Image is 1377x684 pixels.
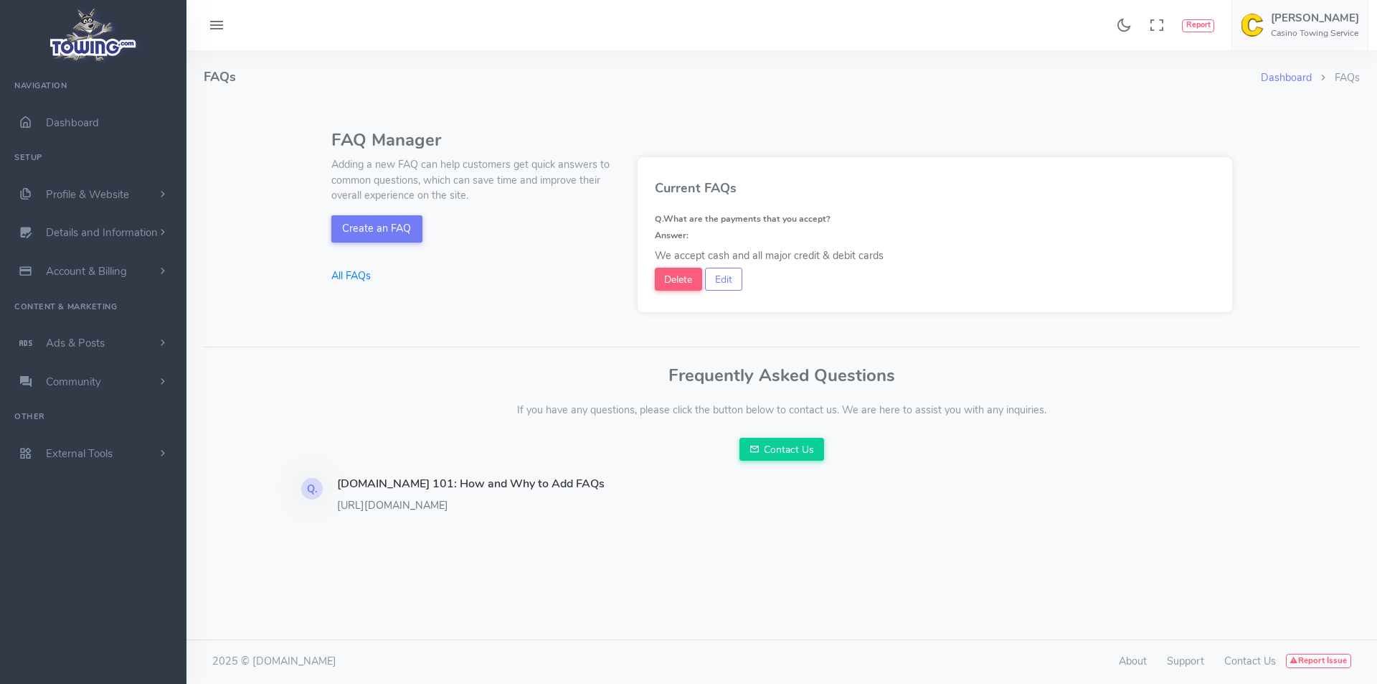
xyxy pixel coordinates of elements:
b: Q. [655,213,831,225]
a: All FAQs [331,268,620,284]
a: Support [1167,654,1204,668]
span: Ads & Posts [46,336,105,350]
div: 2025 © [DOMAIN_NAME] [204,654,782,670]
div: FAQ Manager [331,127,1232,153]
span: What are the payments that you accept? [663,213,831,225]
h4: [DOMAIN_NAME] 101: How and Why to Add FAQs [337,478,773,491]
button: Report Issue [1286,654,1351,668]
span: Account & Billing [46,264,127,278]
p: If you have any questions, please click the button below to contact us. We are here to assist you... [204,403,1360,418]
button: Delete [655,268,703,291]
li: FAQs [1312,70,1360,86]
button: Edit [705,268,742,291]
h4: FAQs [204,50,1261,104]
img: logo [45,4,142,65]
span: Profile & Website [46,187,129,202]
h4: Current FAQs [655,182,1215,196]
div: Q. [301,478,323,500]
span: Details and Information [46,226,158,240]
a: Contact Us [739,438,824,461]
a: Dashboard [1261,70,1312,85]
button: Report [1182,19,1214,32]
img: user-image [1241,14,1264,37]
h5: [PERSON_NAME] [1271,12,1359,24]
span: Community [46,375,101,389]
div: We accept cash and all major credit & debit cards [655,248,1215,264]
p: Adding a new FAQ can help customers get quick answers to common questions, which can save time an... [331,157,620,204]
button: Create an FAQ [331,215,422,243]
a: About [1119,654,1147,668]
a: Contact Us [1224,654,1276,668]
span: External Tools [46,446,113,461]
h6: Casino Towing Service [1271,29,1359,38]
h6: Answer: [655,231,1215,240]
p: [URL][DOMAIN_NAME] [337,498,773,514]
h3: Frequently Asked Questions [204,366,1360,385]
span: Dashboard [46,116,99,130]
